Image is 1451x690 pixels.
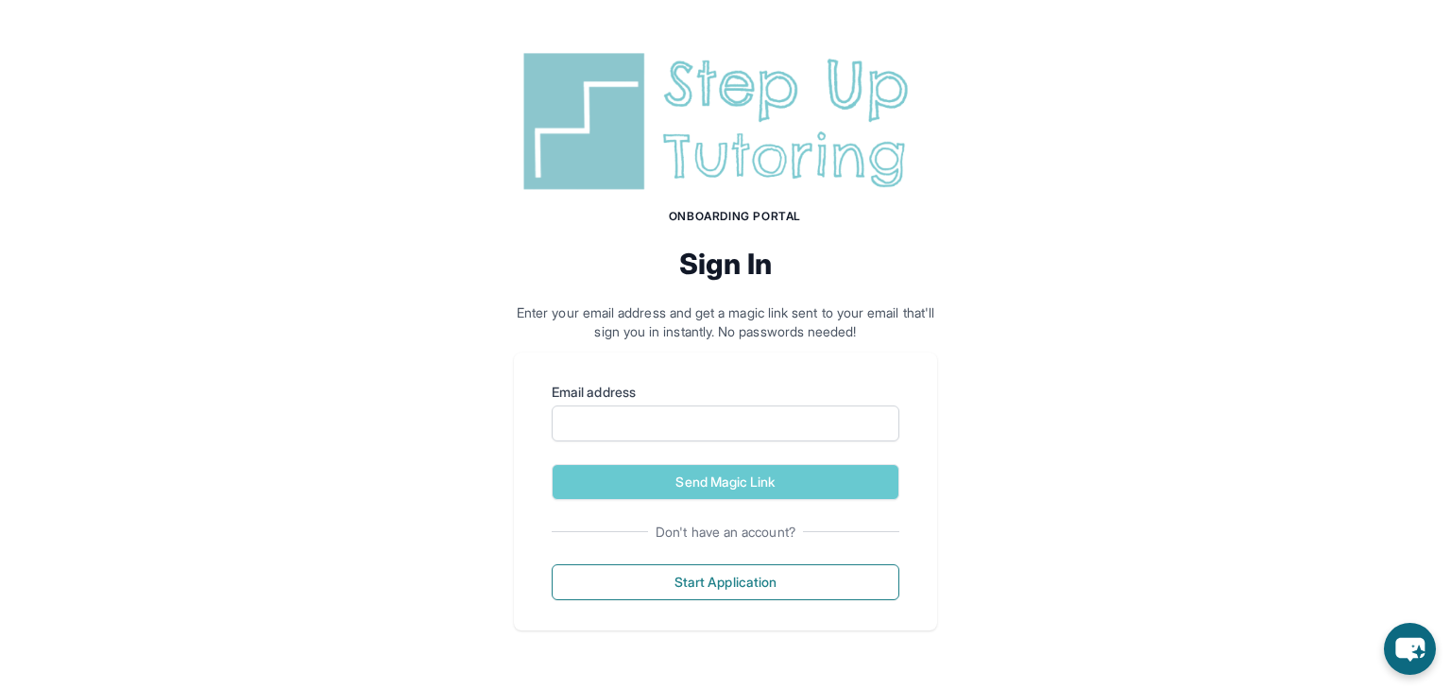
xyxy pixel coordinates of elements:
[514,303,937,341] p: Enter your email address and get a magic link sent to your email that'll sign you in instantly. N...
[552,464,899,500] button: Send Magic Link
[648,523,803,542] span: Don't have an account?
[552,564,899,600] button: Start Application
[533,209,937,224] h1: Onboarding Portal
[1384,623,1436,675] button: chat-button
[514,247,937,281] h2: Sign In
[514,45,937,198] img: Step Up Tutoring horizontal logo
[552,383,899,402] label: Email address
